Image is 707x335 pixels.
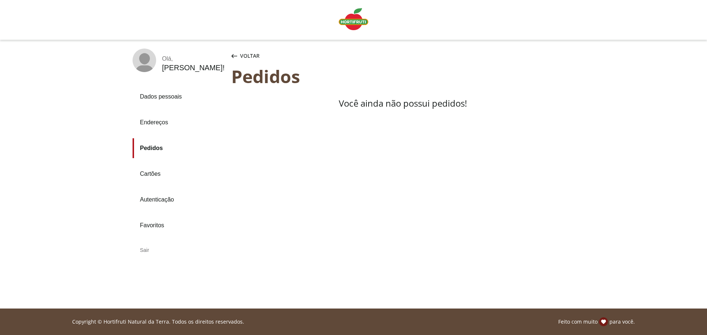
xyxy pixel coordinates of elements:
[3,317,704,326] div: Linha de sessão
[240,52,260,60] span: Voltar
[133,113,225,132] a: Endereços
[72,318,244,325] p: Copyright © Hortifruti Natural da Terra. Todos os direitos reservados.
[133,164,225,184] a: Cartões
[339,97,467,109] span: Você ainda não possui pedidos!
[133,215,225,235] a: Favoritos
[133,190,225,210] a: Autenticação
[133,138,225,158] a: Pedidos
[339,8,368,30] img: Logo
[133,87,225,107] a: Dados pessoais
[336,5,371,35] a: Logo
[558,317,635,326] p: Feito com muito para você.
[162,56,225,62] div: Olá ,
[599,317,608,326] img: amor
[231,66,574,86] div: Pedidos
[133,241,225,259] div: Sair
[162,64,225,72] div: [PERSON_NAME] !
[230,49,261,63] button: Voltar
